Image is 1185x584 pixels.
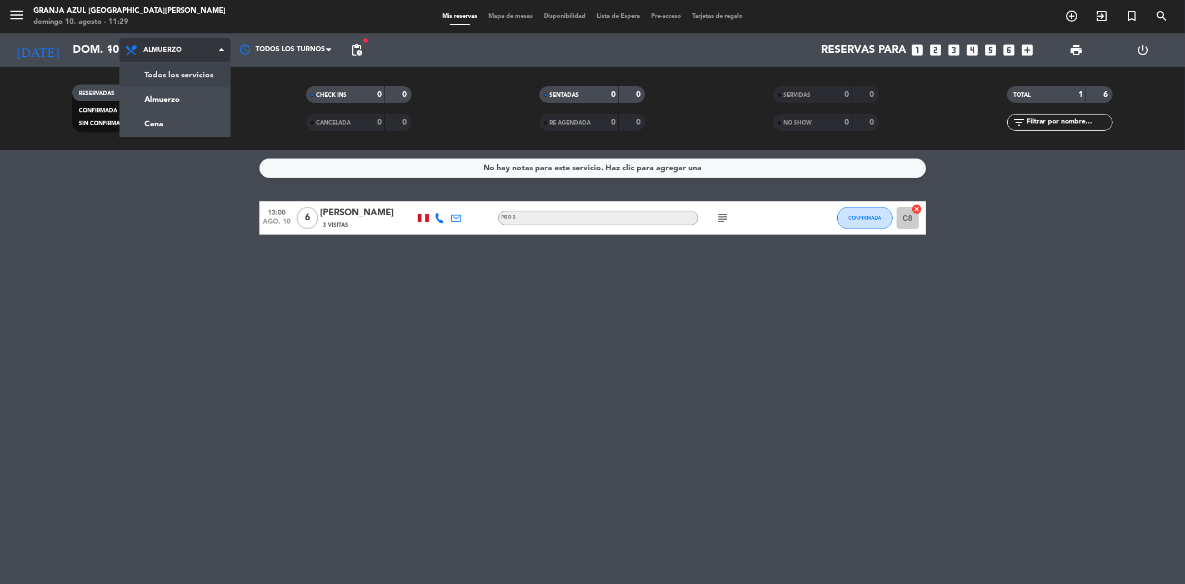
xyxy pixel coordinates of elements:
strong: 0 [844,91,849,98]
span: ago. 10 [263,218,291,231]
strong: 1 [1078,91,1083,98]
strong: 0 [377,118,382,126]
a: Almuerzo [120,87,230,112]
i: looks_6 [1002,43,1017,57]
span: NO SHOW [783,120,812,126]
div: Granja Azul [GEOGRAPHIC_DATA][PERSON_NAME] [33,6,226,17]
div: [PERSON_NAME] [321,206,415,220]
div: LOG OUT [1109,33,1177,67]
strong: 0 [402,118,409,126]
i: subject [717,211,730,225]
span: Lista de Espera [591,13,646,19]
span: Disponibilidad [538,13,591,19]
button: CONFIRMADA [837,207,893,229]
span: TOTAL [1014,92,1031,98]
a: Cena [120,112,230,136]
i: looks_5 [984,43,998,57]
span: SENTADAS [549,92,579,98]
i: power_settings_new [1137,43,1150,57]
div: domingo 10. agosto - 11:29 [33,17,226,28]
strong: 6 [1103,91,1110,98]
input: Filtrar por nombre... [1026,116,1112,128]
span: RESERVADAS [79,91,114,96]
span: Mis reservas [437,13,483,19]
strong: 0 [636,91,643,98]
div: No hay notas para este servicio. Haz clic para agregar una [483,162,702,175]
i: filter_list [1013,116,1026,129]
span: print [1069,43,1083,57]
strong: 0 [870,118,877,126]
button: menu [8,7,25,27]
span: Pre-acceso [646,13,687,19]
span: CANCELADA [316,120,351,126]
i: search [1155,9,1168,23]
i: cancel [912,204,923,215]
i: add_box [1021,43,1035,57]
i: [DATE] [8,38,67,62]
strong: 0 [870,91,877,98]
i: looks_4 [966,43,980,57]
span: CONFIRMADA [848,215,881,221]
span: pending_actions [350,43,363,57]
i: looks_one [911,43,925,57]
i: exit_to_app [1095,9,1108,23]
i: looks_3 [947,43,962,57]
i: looks_two [929,43,943,57]
strong: 0 [611,91,616,98]
a: Todos los servicios [120,63,230,87]
i: menu [8,7,25,23]
span: CONFIRMADA [79,108,117,113]
strong: 0 [402,91,409,98]
span: Tarjetas de regalo [687,13,748,19]
span: Mapa de mesas [483,13,538,19]
span: CHECK INS [316,92,347,98]
span: 6 [297,207,318,229]
span: Almuerzo [143,46,182,54]
i: turned_in_not [1125,9,1138,23]
i: arrow_drop_down [103,43,117,57]
strong: 0 [611,118,616,126]
span: SIN CONFIRMAR [79,121,123,126]
i: add_circle_outline [1065,9,1078,23]
span: 3 Visitas [323,221,349,230]
strong: 0 [636,118,643,126]
span: SERVIDAS [783,92,811,98]
span: Piso 2 [502,215,516,220]
strong: 0 [844,118,849,126]
span: Reservas para [822,43,907,57]
span: 13:00 [263,205,291,218]
span: RE AGENDADA [549,120,591,126]
strong: 0 [377,91,382,98]
span: fiber_manual_record [362,37,369,44]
